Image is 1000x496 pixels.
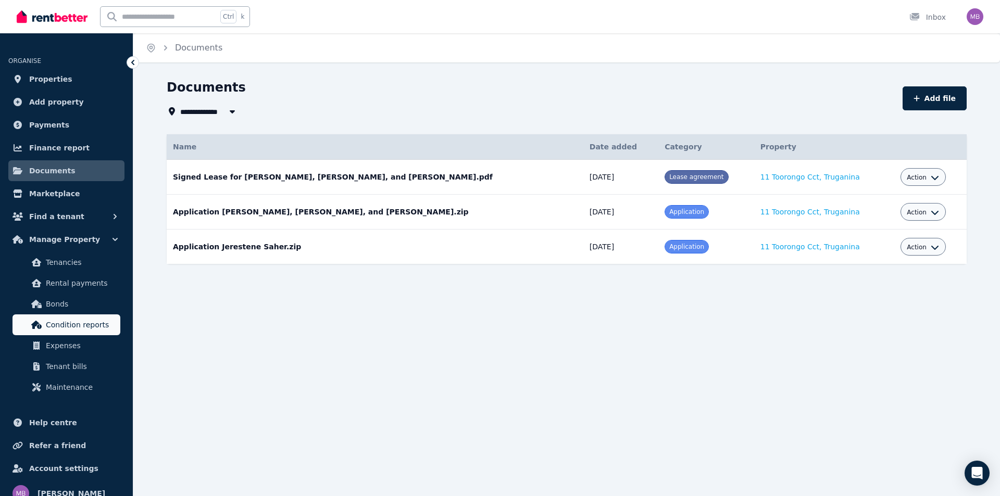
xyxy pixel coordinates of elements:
[8,183,124,204] a: Marketplace
[8,412,124,433] a: Help centre
[669,173,723,181] span: Lease agreement
[907,173,927,182] span: Action
[133,33,235,62] nav: Breadcrumb
[760,208,860,216] a: 11 Toorongo Cct, Truganina
[167,79,246,96] h1: Documents
[29,73,72,85] span: Properties
[8,57,41,65] span: ORGANISE
[8,458,124,479] a: Account settings
[29,119,69,131] span: Payments
[46,256,116,269] span: Tenancies
[46,339,116,352] span: Expenses
[583,134,658,160] th: Date added
[903,86,967,110] button: Add file
[29,233,100,246] span: Manage Property
[29,210,84,223] span: Find a tenant
[8,69,124,90] a: Properties
[658,134,754,160] th: Category
[12,314,120,335] a: Condition reports
[241,12,244,21] span: k
[583,195,658,230] td: [DATE]
[29,462,98,475] span: Account settings
[8,115,124,135] a: Payments
[12,273,120,294] a: Rental payments
[12,335,120,356] a: Expenses
[29,439,86,452] span: Refer a friend
[175,43,222,53] a: Documents
[46,381,116,393] span: Maintenance
[8,137,124,158] a: Finance report
[967,8,983,25] img: Manwinder Bhattal
[754,134,895,160] th: Property
[17,9,87,24] img: RentBetter
[909,12,946,22] div: Inbox
[8,435,124,456] a: Refer a friend
[583,230,658,264] td: [DATE]
[29,164,76,177] span: Documents
[907,243,927,251] span: Action
[583,160,658,195] td: [DATE]
[29,187,80,200] span: Marketplace
[760,243,860,251] a: 11 Toorongo Cct, Truganina
[760,173,860,181] a: 11 Toorongo Cct, Truganina
[46,319,116,331] span: Condition reports
[173,143,196,151] span: Name
[167,195,583,230] td: Application [PERSON_NAME], [PERSON_NAME], and [PERSON_NAME].zip
[669,208,704,215] span: Application
[907,243,939,251] button: Action
[46,298,116,310] span: Bonds
[12,252,120,273] a: Tenancies
[29,416,77,429] span: Help centre
[907,208,939,217] button: Action
[167,230,583,264] td: Application Jerestene Saher.zip
[8,92,124,112] a: Add property
[46,277,116,289] span: Rental payments
[220,10,236,23] span: Ctrl
[907,208,927,217] span: Action
[29,96,84,108] span: Add property
[8,160,124,181] a: Documents
[12,356,120,377] a: Tenant bills
[8,206,124,227] button: Find a tenant
[29,142,90,154] span: Finance report
[167,160,583,195] td: Signed Lease for [PERSON_NAME], [PERSON_NAME], and [PERSON_NAME].pdf
[907,173,939,182] button: Action
[965,461,990,486] div: Open Intercom Messenger
[669,243,704,250] span: Application
[12,377,120,398] a: Maintenance
[46,360,116,373] span: Tenant bills
[12,294,120,314] a: Bonds
[8,229,124,250] button: Manage Property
